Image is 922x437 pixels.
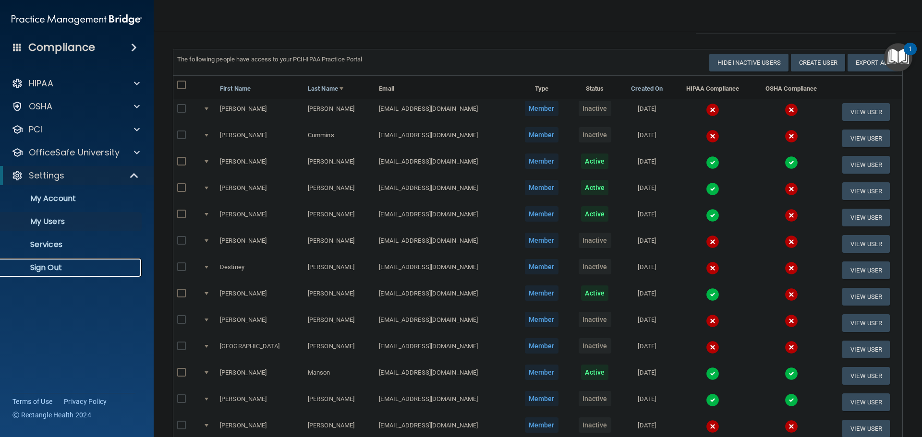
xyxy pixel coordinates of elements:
[706,367,719,380] img: tick.e7d51cea.svg
[216,152,304,178] td: [PERSON_NAME]
[785,103,798,117] img: cross.ca9f0e7f.svg
[304,99,375,125] td: [PERSON_NAME]
[842,209,890,226] button: View User
[29,78,53,89] p: HIPAA
[579,101,611,116] span: Inactive
[515,76,569,99] th: Type
[785,288,798,301] img: cross.ca9f0e7f.svg
[752,76,830,99] th: OSHA Compliance
[12,101,140,112] a: OSHA
[791,54,845,71] button: Create User
[842,156,890,174] button: View User
[375,76,514,99] th: Email
[785,235,798,248] img: cross.ca9f0e7f.svg
[709,54,789,71] button: Hide Inactive Users
[621,231,673,257] td: [DATE]
[375,231,514,257] td: [EMAIL_ADDRESS][DOMAIN_NAME]
[6,263,137,272] p: Sign Out
[525,180,558,195] span: Member
[12,124,140,135] a: PCI
[621,310,673,336] td: [DATE]
[842,314,890,332] button: View User
[304,389,375,415] td: [PERSON_NAME]
[12,147,140,158] a: OfficeSafe University
[6,194,137,203] p: My Account
[621,336,673,363] td: [DATE]
[785,367,798,380] img: tick.e7d51cea.svg
[216,310,304,336] td: [PERSON_NAME]
[304,231,375,257] td: [PERSON_NAME]
[177,56,363,63] span: The following people have access to your PCIHIPAA Practice Portal
[375,257,514,283] td: [EMAIL_ADDRESS][DOMAIN_NAME]
[12,78,140,89] a: HIPAA
[525,206,558,222] span: Member
[375,125,514,152] td: [EMAIL_ADDRESS][DOMAIN_NAME]
[304,125,375,152] td: Cummins
[525,101,558,116] span: Member
[375,152,514,178] td: [EMAIL_ADDRESS][DOMAIN_NAME]
[706,314,719,328] img: cross.ca9f0e7f.svg
[220,83,251,94] a: First Name
[706,156,719,169] img: tick.e7d51cea.svg
[785,393,798,407] img: tick.e7d51cea.svg
[706,341,719,354] img: cross.ca9f0e7f.svg
[216,257,304,283] td: Destiney
[216,363,304,389] td: [PERSON_NAME]
[842,367,890,385] button: View User
[706,235,719,248] img: cross.ca9f0e7f.svg
[842,235,890,253] button: View User
[525,417,558,433] span: Member
[579,417,611,433] span: Inactive
[525,233,558,248] span: Member
[12,10,142,29] img: PMB logo
[621,125,673,152] td: [DATE]
[579,312,611,327] span: Inactive
[304,204,375,231] td: [PERSON_NAME]
[216,125,304,152] td: [PERSON_NAME]
[842,130,890,147] button: View User
[64,397,107,406] a: Privacy Policy
[785,182,798,196] img: cross.ca9f0e7f.svg
[525,127,558,142] span: Member
[581,154,608,169] span: Active
[621,363,673,389] td: [DATE]
[6,240,137,249] p: Services
[706,393,719,407] img: tick.e7d51cea.svg
[375,389,514,415] td: [EMAIL_ADDRESS][DOMAIN_NAME]
[579,233,611,248] span: Inactive
[29,101,53,112] p: OSHA
[706,182,719,196] img: tick.e7d51cea.svg
[785,261,798,275] img: cross.ca9f0e7f.svg
[29,124,42,135] p: PCI
[621,178,673,204] td: [DATE]
[706,103,719,117] img: cross.ca9f0e7f.svg
[375,310,514,336] td: [EMAIL_ADDRESS][DOMAIN_NAME]
[525,312,558,327] span: Member
[304,363,375,389] td: Manson
[375,99,514,125] td: [EMAIL_ADDRESS][DOMAIN_NAME]
[525,391,558,406] span: Member
[848,54,898,71] a: Export All
[785,314,798,328] img: cross.ca9f0e7f.svg
[621,204,673,231] td: [DATE]
[216,178,304,204] td: [PERSON_NAME]
[706,288,719,301] img: tick.e7d51cea.svg
[308,83,343,94] a: Last Name
[375,178,514,204] td: [EMAIL_ADDRESS][DOMAIN_NAME]
[304,257,375,283] td: [PERSON_NAME]
[706,420,719,433] img: cross.ca9f0e7f.svg
[304,178,375,204] td: [PERSON_NAME]
[375,336,514,363] td: [EMAIL_ADDRESS][DOMAIN_NAME]
[216,336,304,363] td: [GEOGRAPHIC_DATA]
[525,154,558,169] span: Member
[29,147,120,158] p: OfficeSafe University
[581,365,608,380] span: Active
[579,259,611,274] span: Inactive
[216,389,304,415] td: [PERSON_NAME]
[785,130,798,143] img: cross.ca9f0e7f.svg
[842,103,890,121] button: View User
[525,338,558,354] span: Member
[12,397,52,406] a: Terms of Use
[785,209,798,222] img: cross.ca9f0e7f.svg
[525,285,558,301] span: Member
